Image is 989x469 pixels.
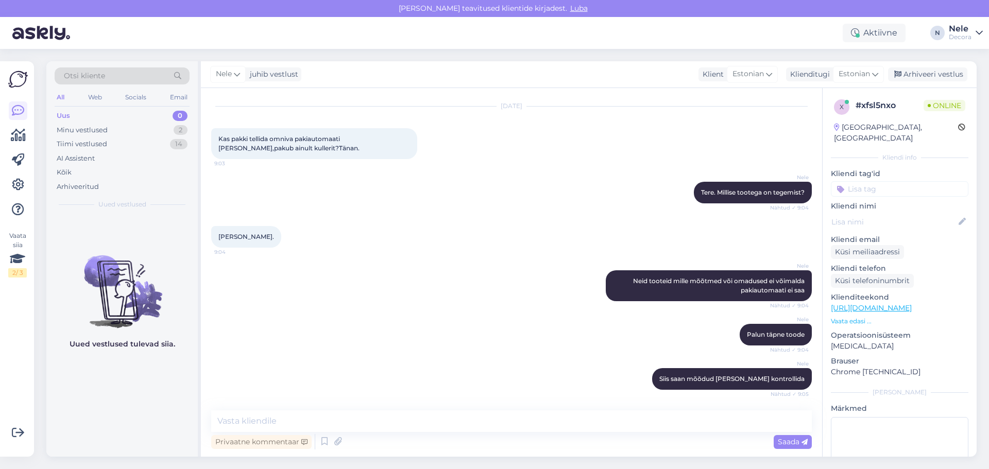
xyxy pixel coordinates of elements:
[211,435,312,449] div: Privaatne kommentaar
[218,135,360,152] span: Kas pakki tellida omniva pakiautomaati [PERSON_NAME],pakub ainult kullerit?Tänan.
[831,263,968,274] p: Kliendi telefon
[168,91,190,104] div: Email
[64,71,105,81] span: Otsi kliente
[46,237,198,329] img: No chats
[770,173,809,181] span: Nele
[888,67,967,81] div: Arhiveeri vestlus
[831,181,968,197] input: Lisa tag
[839,68,870,80] span: Estonian
[214,160,253,167] span: 9:03
[840,103,844,111] span: x
[659,375,805,383] span: Siis saan mõõdud [PERSON_NAME] kontrollida
[57,182,99,192] div: Arhiveeritud
[831,234,968,245] p: Kliendi email
[834,122,958,144] div: [GEOGRAPHIC_DATA], [GEOGRAPHIC_DATA]
[57,167,72,178] div: Kõik
[949,25,983,41] a: NeleDecora
[930,26,945,40] div: N
[831,274,914,288] div: Küsi telefoninumbrit
[770,390,809,398] span: Nähtud ✓ 9:05
[831,168,968,179] p: Kliendi tag'id
[123,91,148,104] div: Socials
[831,388,968,397] div: [PERSON_NAME]
[218,233,274,240] span: [PERSON_NAME].
[770,360,809,368] span: Nele
[173,111,187,121] div: 0
[70,339,175,350] p: Uued vestlused tulevad siia.
[770,346,809,354] span: Nähtud ✓ 9:04
[98,200,146,209] span: Uued vestlused
[831,356,968,367] p: Brauser
[55,91,66,104] div: All
[747,331,805,338] span: Palun täpne toode
[701,188,805,196] span: Tere. Millise tootega on tegemist?
[567,4,591,13] span: Luba
[8,268,27,277] div: 2 / 3
[214,248,253,256] span: 9:04
[8,231,27,277] div: Vaata siia
[831,292,968,303] p: Klienditeekond
[831,153,968,162] div: Kliendi info
[786,69,830,80] div: Klienditugi
[86,91,104,104] div: Web
[949,33,971,41] div: Decora
[831,216,957,228] input: Lisa nimi
[170,139,187,149] div: 14
[57,125,108,135] div: Minu vestlused
[856,99,924,112] div: # xfsl5nxo
[732,68,764,80] span: Estonian
[831,245,904,259] div: Küsi meiliaadressi
[770,262,809,270] span: Nele
[831,367,968,377] p: Chrome [TECHNICAL_ID]
[698,69,724,80] div: Klient
[831,317,968,326] p: Vaata edasi ...
[633,277,806,294] span: Neid tooteid mille mõõtmed või omadused ei võimalda pakiautomaati ei saa
[831,403,968,414] p: Märkmed
[831,341,968,352] p: [MEDICAL_DATA]
[924,100,965,111] span: Online
[8,70,28,89] img: Askly Logo
[770,204,809,212] span: Nähtud ✓ 9:04
[831,201,968,212] p: Kliendi nimi
[57,111,70,121] div: Uus
[831,330,968,341] p: Operatsioonisüsteem
[211,101,812,111] div: [DATE]
[843,24,906,42] div: Aktiivne
[57,139,107,149] div: Tiimi vestlused
[57,153,95,164] div: AI Assistent
[949,25,971,33] div: Nele
[216,68,232,80] span: Nele
[831,303,912,312] a: [URL][DOMAIN_NAME]
[770,302,809,309] span: Nähtud ✓ 9:04
[246,69,298,80] div: juhib vestlust
[770,316,809,323] span: Nele
[174,125,187,135] div: 2
[778,437,808,446] span: Saada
